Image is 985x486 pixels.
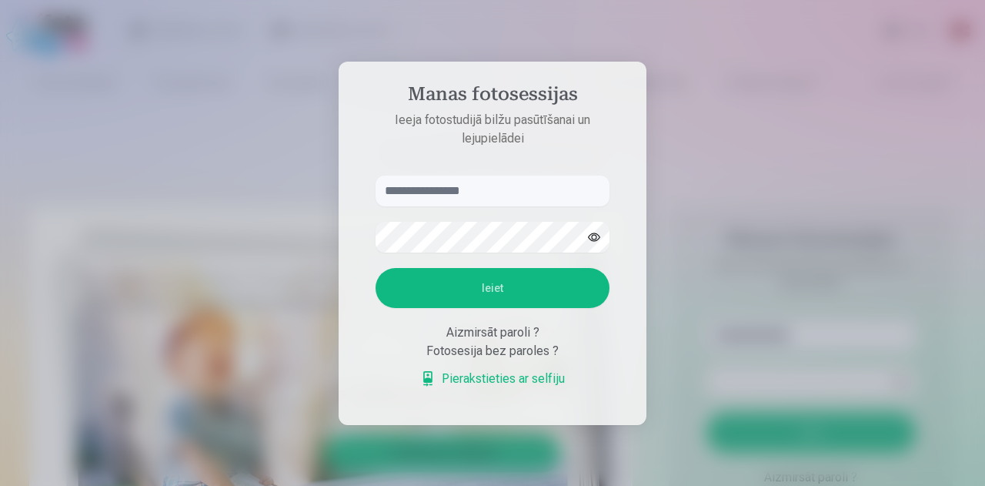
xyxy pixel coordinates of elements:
button: Ieiet [376,268,609,308]
div: Fotosesija bez paroles ? [376,342,609,360]
h4: Manas fotosessijas [360,83,625,111]
div: Aizmirsāt paroli ? [376,323,609,342]
p: Ieeja fotostudijā bilžu pasūtīšanai un lejupielādei [360,111,625,148]
a: Pierakstieties ar selfiju [420,370,565,388]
